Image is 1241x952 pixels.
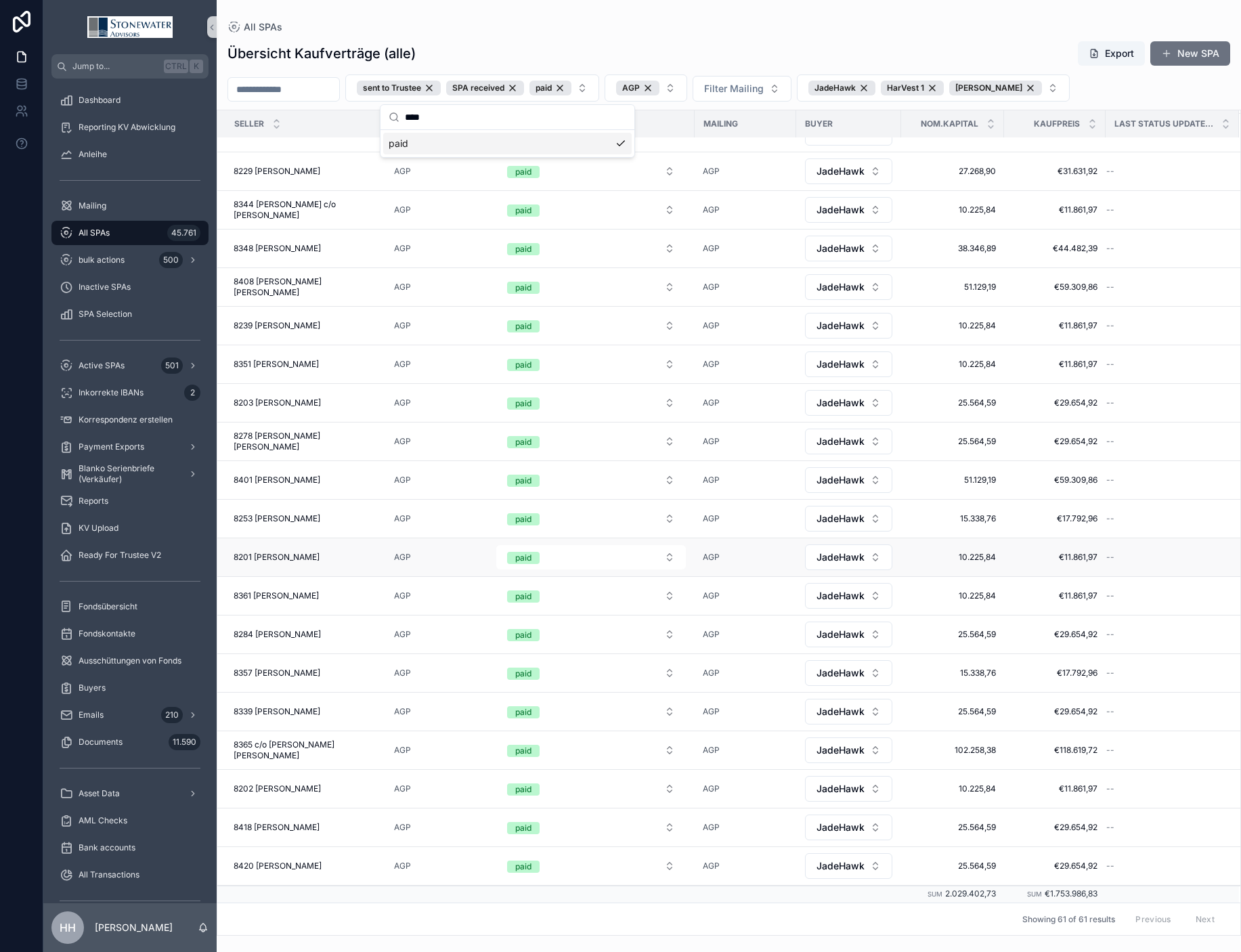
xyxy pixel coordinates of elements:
span: -- [1106,243,1114,254]
a: Select Button [804,158,893,185]
span: Ctrl [164,60,188,73]
div: paid [515,590,531,603]
span: AGP [394,436,411,447]
a: 15.338,76 [909,513,996,524]
a: -- [1106,166,1223,177]
span: AGP [394,166,411,177]
a: €29.654,92 [1012,436,1097,447]
span: AGP [703,166,720,177]
div: scrollable content [43,79,217,903]
button: Select Button [805,274,892,300]
a: AGP [394,513,411,524]
a: Payment Exports [51,435,209,459]
a: Select Button [496,544,687,570]
span: 27.268,90 [909,166,996,177]
span: K [191,61,202,72]
div: paid [515,397,531,410]
span: 8203 [PERSON_NAME] [234,397,321,408]
span: JadeHawk [817,358,865,371]
a: 8239 [PERSON_NAME] [234,320,378,331]
span: JadeHawk [817,242,865,255]
a: AGP [394,204,411,215]
a: AGP [703,513,788,524]
a: AGP [394,243,411,254]
span: AGP [394,397,411,408]
a: 8203 [PERSON_NAME] [234,397,378,408]
a: AGP [703,475,720,485]
a: AGP [394,166,479,177]
div: paid [515,166,531,178]
a: KV Upload [51,516,209,540]
span: JadeHawk [817,280,865,294]
button: Unselect 50 [616,81,659,95]
span: All SPAs [79,228,110,238]
div: 500 [159,252,183,268]
div: 2 [184,385,200,401]
button: Select Button [797,74,1070,102]
span: JadeHawk [817,473,865,487]
a: AGP [703,204,720,215]
span: Inactive SPAs [79,282,131,293]
span: -- [1106,436,1114,447]
a: -- [1106,397,1223,408]
span: JadeHawk [817,589,865,603]
a: AGP [394,359,479,370]
span: AGP [394,359,411,370]
a: AGP [703,513,720,524]
a: Select Button [804,544,893,571]
span: AGP [703,359,720,370]
a: AGP [394,320,479,331]
a: Select Button [804,505,893,532]
a: AGP [394,552,411,563]
div: Suggestions [380,130,634,157]
a: €11.861,97 [1012,204,1097,215]
button: Select Button [805,158,892,184]
a: Select Button [804,235,893,262]
a: AGP [394,282,479,293]
a: AGP [394,552,479,563]
button: Select Button [805,390,892,416]
span: 51.129,19 [909,282,996,293]
button: Select Button [496,198,686,222]
div: paid [515,282,531,294]
span: Reporting KV Abwicklung [79,122,175,133]
div: paid [515,204,531,217]
a: Reporting KV Abwicklung [51,115,209,139]
a: AGP [394,436,479,447]
a: €29.654,92 [1012,397,1097,408]
a: €59.309,86 [1012,475,1097,485]
a: AGP [703,320,720,331]
a: 10.225,84 [909,552,996,563]
a: €59.309,86 [1012,282,1097,293]
span: 38.346,89 [909,243,996,254]
a: €11.861,97 [1012,320,1097,331]
span: AGP [394,590,411,601]
span: 8253 [PERSON_NAME] [234,513,320,524]
span: SPA Selection [79,309,132,320]
a: AGP [703,397,720,408]
span: JadeHawk [817,550,865,564]
a: €44.482,39 [1012,243,1097,254]
span: AGP [703,436,720,447]
span: Filter Mailing [704,82,764,95]
div: paid [515,243,531,255]
span: 8351 [PERSON_NAME] [234,359,319,370]
a: AGP [703,204,788,215]
a: Select Button [804,351,893,378]
a: 8361 [PERSON_NAME] [234,590,378,601]
span: KV Upload [79,523,118,534]
a: -- [1106,282,1223,293]
a: €11.861,97 [1012,359,1097,370]
button: Select Button [693,76,791,102]
button: Select Button [496,236,686,261]
a: All SPAs45.761 [51,221,209,245]
span: -- [1106,282,1114,293]
span: JadeHawk [817,203,865,217]
a: Blanko Serienbriefe (Verkäufer) [51,462,209,486]
a: AGP [703,243,720,254]
button: Select Button [496,545,686,569]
